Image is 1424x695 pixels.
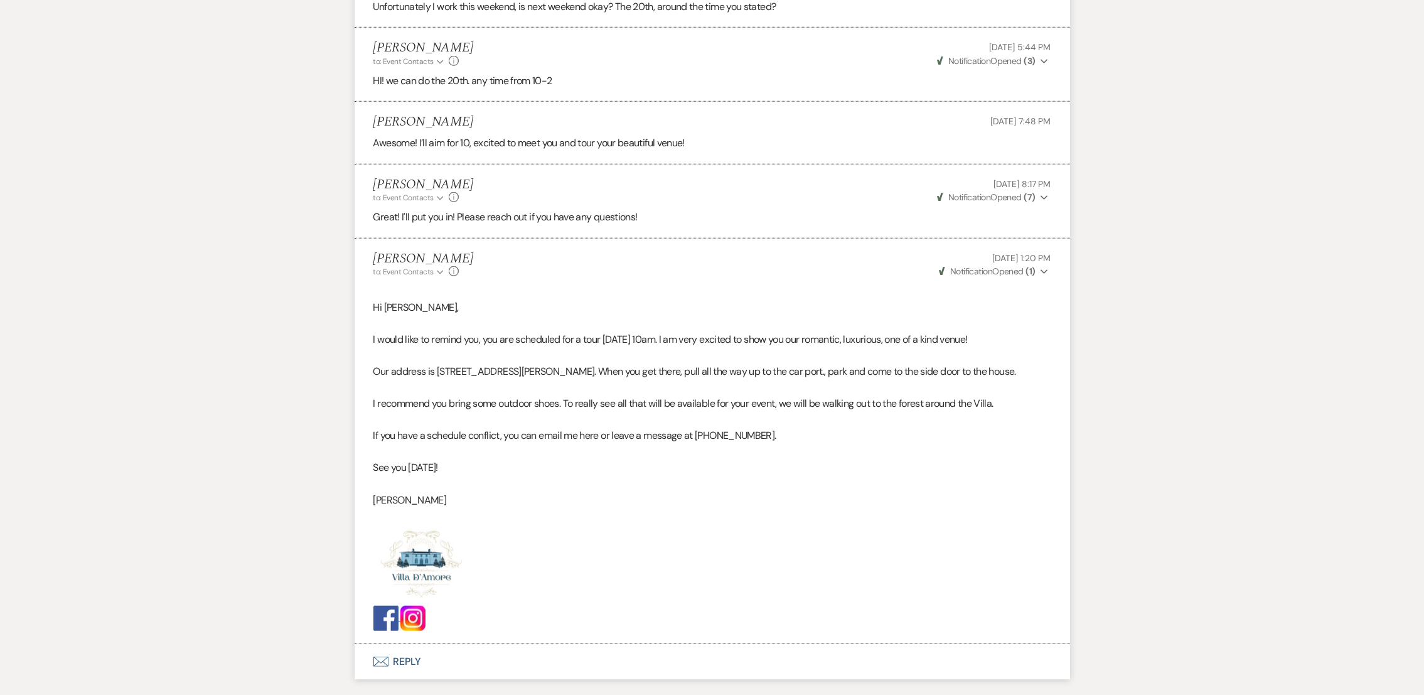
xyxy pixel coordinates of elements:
span: Opened [939,266,1036,277]
span: Notification [950,266,992,277]
span: Opened [937,55,1036,67]
h5: [PERSON_NAME] [373,177,473,193]
img: Facebook_logo_(square).png [373,606,399,631]
span: Notification [948,191,990,203]
span: to: Event Contacts [373,193,434,203]
span: Opened [937,191,1036,203]
span: to: Event Contacts [373,57,434,67]
p: If you have a schedule conflict, you can email me here or leave a message at [PHONE_NUMBER]. [373,428,1051,444]
p: HI! we can do the 20th. any time from 10-2 [373,73,1051,89]
button: to: Event Contacts [373,56,446,67]
span: to: Event Contacts [373,267,434,277]
span: [DATE] 8:17 PM [993,178,1051,190]
p: I would like to remind you, you are scheduled for a tour [DATE] 10am. I am very excited to show y... [373,331,1051,348]
p: Hi [PERSON_NAME], [373,299,1051,316]
h5: [PERSON_NAME] [373,114,473,130]
strong: ( 1 ) [1025,266,1035,277]
button: NotificationOpened (7) [935,191,1051,204]
button: to: Event Contacts [373,266,446,277]
p: I recommend you bring some outdoor shoes. To really see all that will be available for your event... [373,396,1051,412]
button: to: Event Contacts [373,192,446,203]
p: See you [DATE]! [373,460,1051,476]
img: Screenshot 2025-01-23 at 12.29.24 PM.png [373,524,468,606]
button: NotificationOpened (3) [935,55,1051,68]
strong: ( 7 ) [1024,191,1035,203]
strong: ( 3 ) [1024,55,1035,67]
span: [DATE] 7:48 PM [990,116,1051,127]
h5: [PERSON_NAME] [373,251,473,267]
p: Awesome! I’ll aim for 10, excited to meet you and tour your beautiful venue! [373,135,1051,151]
button: NotificationOpened (1) [937,265,1051,278]
span: Notification [948,55,990,67]
button: Reply [355,644,1070,679]
span: [DATE] 5:44 PM [989,41,1051,53]
p: [PERSON_NAME] [373,492,1051,509]
span: [DATE] 1:20 PM [992,252,1051,264]
h5: [PERSON_NAME] [373,40,473,56]
p: Our address is [STREET_ADDRESS][PERSON_NAME]. When you get there, pull all the way up to the car ... [373,364,1051,380]
p: Great! I'll put you in! Please reach out if you have any questions! [373,209,1051,225]
img: images.jpg [400,606,426,631]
